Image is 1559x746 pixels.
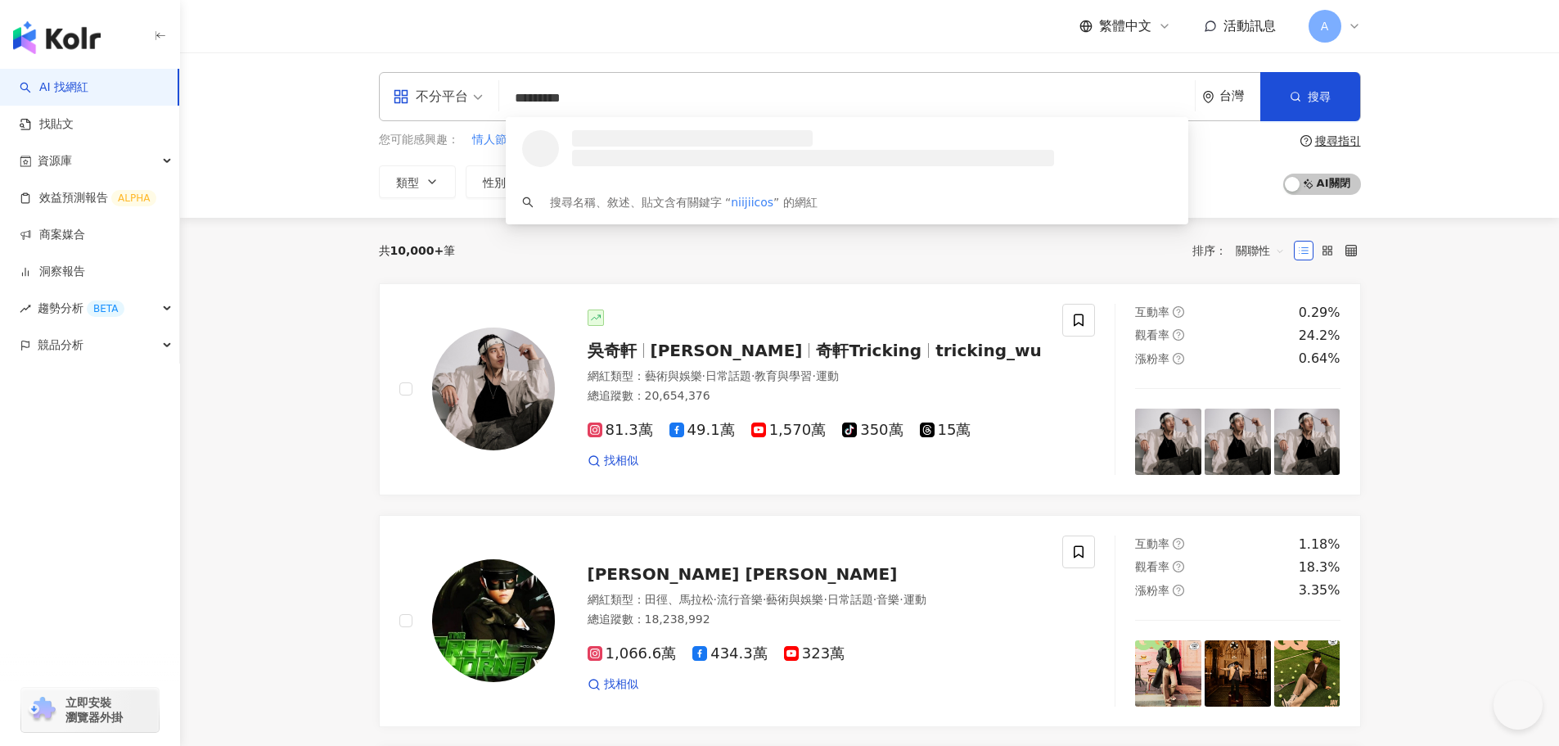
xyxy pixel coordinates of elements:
div: 3.35% [1299,581,1340,599]
span: 觀看率 [1135,328,1169,341]
span: 10,000+ [390,244,444,257]
a: 找相似 [588,676,638,693]
span: · [899,593,903,606]
span: rise [20,303,31,314]
span: question-circle [1173,329,1184,341]
span: 找相似 [604,676,638,693]
span: · [812,369,815,382]
span: 漲粉率 [1135,352,1169,365]
span: 音樂 [876,593,899,606]
span: · [714,593,717,606]
button: 性別 [466,165,543,198]
span: appstore [393,88,409,105]
button: 類型 [379,165,456,198]
span: 1,066.6萬 [588,645,677,662]
span: niijiicos [731,196,773,209]
div: 網紅類型 ： [588,592,1043,608]
iframe: Help Scout Beacon - Open [1494,680,1543,730]
span: 434.3萬 [692,645,768,662]
span: 日常話題 [705,369,751,382]
img: post-image [1205,640,1271,707]
a: 效益預測報告ALPHA [20,190,156,206]
div: 網紅類型 ： [588,368,1043,385]
div: 排序： [1192,237,1294,264]
span: 藝術與娛樂 [766,593,823,606]
a: KOL Avatar吳奇軒[PERSON_NAME]奇軒Trickingtricking_wu網紅類型：藝術與娛樂·日常話題·教育與學習·運動總追蹤數：20,654,37681.3萬49.1萬1... [379,283,1361,495]
span: 找相似 [604,453,638,469]
img: post-image [1205,409,1271,475]
span: 搜尋 [1308,90,1331,103]
span: 323萬 [784,645,845,662]
span: · [751,369,755,382]
img: logo [13,21,101,54]
span: 您可能感興趣： [379,132,459,148]
span: 藝術與娛樂 [645,369,702,382]
span: question-circle [1173,353,1184,364]
div: 搜尋名稱、敘述、貼文含有關鍵字 “ ” 的網紅 [550,193,818,211]
button: 情人節 [471,131,507,149]
span: 田徑、馬拉松 [645,593,714,606]
span: question-circle [1173,306,1184,318]
span: [PERSON_NAME] [PERSON_NAME] [588,564,898,584]
span: tricking_wu [935,341,1042,360]
button: 搜尋 [1260,72,1360,121]
span: search [522,197,534,208]
span: 81.3萬 [588,422,653,439]
img: post-image [1135,640,1201,707]
span: 情人節 [472,132,507,148]
a: searchAI 找網紅 [20,79,88,96]
a: chrome extension立即安裝 瀏覽器外掛 [21,688,159,732]
div: 搜尋指引 [1315,134,1361,147]
span: question-circle [1300,135,1312,147]
img: KOL Avatar [432,328,555,450]
span: 吳奇軒 [588,341,637,360]
span: 資源庫 [38,142,72,179]
span: 活動訊息 [1223,18,1276,34]
div: 24.2% [1299,327,1340,345]
span: 觀看率 [1135,560,1169,573]
div: 1.18% [1299,536,1340,554]
div: 總追蹤數 ： 20,654,376 [588,388,1043,405]
span: 日常話題 [827,593,873,606]
img: post-image [1135,409,1201,475]
span: 繁體中文 [1099,17,1151,35]
span: · [702,369,705,382]
span: 關聯性 [1236,237,1285,264]
span: environment [1202,91,1214,103]
div: 18.3% [1299,558,1340,576]
span: question-circle [1173,561,1184,572]
img: post-image [1274,409,1340,475]
span: 運動 [903,593,926,606]
span: 15萬 [920,422,971,439]
span: · [873,593,876,606]
a: 找相似 [588,453,638,469]
span: 1,570萬 [751,422,827,439]
span: · [763,593,766,606]
div: 總追蹤數 ： 18,238,992 [588,612,1043,628]
a: KOL Avatar[PERSON_NAME] [PERSON_NAME]網紅類型：田徑、馬拉松·流行音樂·藝術與娛樂·日常話題·音樂·運動總追蹤數：18,238,9921,066.6萬434.... [379,515,1361,727]
span: A [1321,17,1329,35]
span: 競品分析 [38,327,83,364]
img: chrome extension [26,697,58,723]
span: 立即安裝 瀏覽器外掛 [65,695,123,725]
span: 性別 [483,176,506,189]
span: question-circle [1173,538,1184,549]
a: 找貼文 [20,116,74,133]
span: 互動率 [1135,305,1169,319]
div: BETA [87,301,124,317]
span: 350萬 [842,422,903,439]
a: 洞察報告 [20,264,85,280]
span: 互動率 [1135,537,1169,550]
span: question-circle [1173,585,1184,596]
span: 奇軒Tricking [816,341,921,360]
a: 商案媒合 [20,227,85,243]
span: 漲粉率 [1135,584,1169,597]
span: 49.1萬 [669,422,735,439]
span: [PERSON_NAME] [651,341,803,360]
span: 趨勢分析 [38,290,124,327]
div: 台灣 [1219,89,1260,103]
span: 教育與學習 [755,369,812,382]
img: KOL Avatar [432,559,555,682]
span: 運動 [816,369,839,382]
div: 共 筆 [379,244,456,257]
